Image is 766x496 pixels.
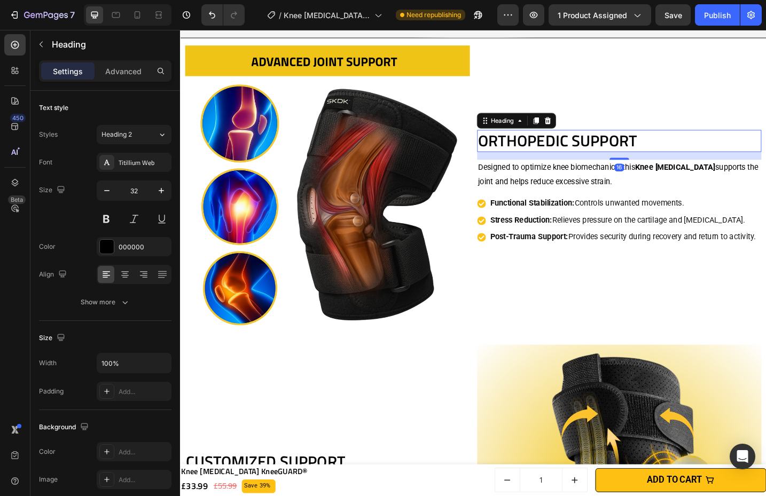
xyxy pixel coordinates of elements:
[39,447,56,456] div: Color
[475,146,486,155] div: 16
[407,10,461,20] span: Need republishing
[549,4,651,26] button: 1 product assigned
[105,66,142,77] p: Advanced
[39,130,58,139] div: Styles
[339,182,630,198] p: Controls unwanted movements.
[97,125,171,144] button: Heading 2
[326,143,635,174] p: Designed to optimize knee biomechanics, this supports the joint and helps reduce excessive strain.
[119,475,169,485] div: Add...
[730,444,755,469] div: Open Intercom Messenger
[39,475,58,484] div: Image
[52,38,167,51] p: Heading
[4,4,80,26] button: 7
[81,297,130,308] div: Show more
[70,9,75,21] p: 7
[339,221,425,231] strong: Post-Trauma Support:
[39,331,67,345] div: Size
[655,4,691,26] button: Save
[279,10,282,21] span: /
[704,10,731,21] div: Publish
[338,199,631,218] div: Rich Text Editor. Editing area: main
[39,387,64,396] div: Padding
[284,10,370,21] span: Knee [MEDICAL_DATA] KneeGUARD®
[339,219,630,234] p: Provides security during recovery and return to activity.
[119,387,169,397] div: Add...
[39,103,68,113] div: Text style
[39,420,91,435] div: Background
[119,242,169,252] div: 000000
[665,11,682,20] span: Save
[339,201,630,216] p: Relieves pressure on the cartilage and [MEDICAL_DATA].
[695,4,740,26] button: Publish
[119,158,169,168] div: Titillium Web
[10,114,26,122] div: 450
[39,267,69,282] div: Align
[201,4,245,26] div: Undo/Redo
[339,203,407,213] strong: Stress Reduction:
[558,10,627,21] span: 1 product assigned
[39,358,57,368] div: Width
[180,30,766,496] iframe: Design area
[101,130,132,139] span: Heading 2
[53,66,83,77] p: Settings
[97,353,171,373] input: Auto
[338,180,631,199] div: Rich Text Editor. Editing area: main
[119,447,169,457] div: Add...
[39,242,56,251] div: Color
[5,17,317,328] img: gempages_509438091501503661-e95819ab-1131-4d44-b4fd-b8f56bd93853.png
[8,195,26,204] div: Beta
[5,460,317,485] h2: CUSTOMIZED SUPPORT
[339,184,432,194] strong: Functional Stabilization:
[39,183,67,198] div: Size
[39,293,171,312] button: Show more
[498,145,585,155] strong: Knee [MEDICAL_DATA]
[338,217,631,236] div: Rich Text Editor. Editing area: main
[325,109,636,134] h2: Orthopedic Support
[39,158,52,167] div: Font
[338,95,368,104] div: Heading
